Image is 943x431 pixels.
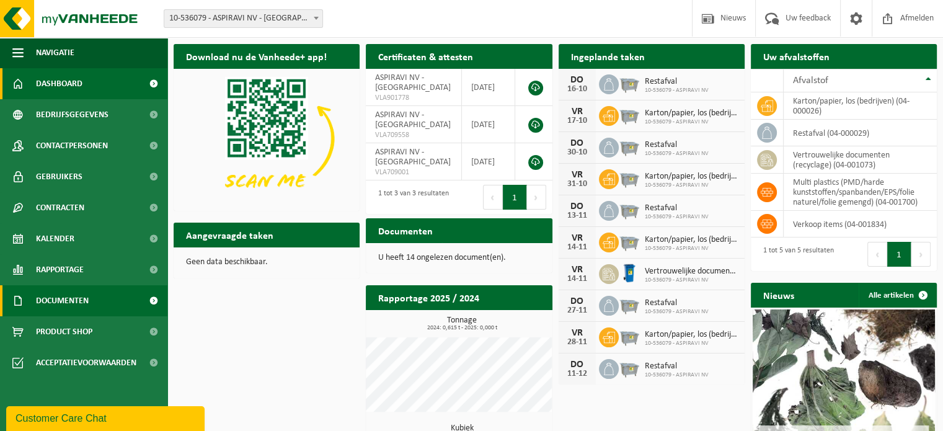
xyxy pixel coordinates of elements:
img: WB-2500-GAL-GY-01 [619,231,640,252]
td: [DATE] [462,69,516,106]
div: VR [565,328,590,338]
span: 10-536079 - ASPIRAVI NV [645,245,738,252]
h2: Download nu de Vanheede+ app! [174,44,339,68]
span: VLA709558 [375,130,452,140]
span: 2024: 0,615 t - 2025: 0,000 t [372,325,552,331]
span: ASPIRAVI NV - [GEOGRAPHIC_DATA] [375,110,451,130]
a: Bekijk rapportage [460,309,551,334]
p: Geen data beschikbaar. [186,258,347,267]
h2: Uw afvalstoffen [751,44,842,68]
h2: Aangevraagde taken [174,223,286,247]
td: [DATE] [462,143,516,180]
span: Restafval [645,203,709,213]
span: Restafval [645,298,709,308]
span: ASPIRAVI NV - [GEOGRAPHIC_DATA] [375,73,451,92]
div: 1 tot 5 van 5 resultaten [757,241,834,268]
div: 30-10 [565,148,590,157]
span: Karton/papier, los (bedrijven) [645,330,738,340]
button: Next [527,185,546,210]
span: 10-536079 - ASPIRAVI NV [645,213,709,221]
img: WB-0240-HPE-BE-09 [619,262,640,283]
td: vertrouwelijke documenten (recyclage) (04-001073) [784,146,937,174]
img: WB-2500-GAL-GY-01 [619,199,640,220]
td: restafval (04-000029) [784,120,937,146]
div: 14-11 [565,243,590,252]
span: Bedrijfsgegevens [36,99,108,130]
span: 10-536079 - ASPIRAVI NV [645,371,709,379]
img: WB-2500-GAL-GY-01 [619,326,640,347]
span: 10-536079 - ASPIRAVI NV [645,182,738,189]
div: VR [565,265,590,275]
img: WB-2500-GAL-GY-01 [619,357,640,378]
p: U heeft 14 ongelezen document(en). [378,254,539,262]
span: Karton/papier, los (bedrijven) [645,109,738,118]
div: DO [565,296,590,306]
h2: Rapportage 2025 / 2024 [366,285,492,309]
span: Restafval [645,140,709,150]
span: Product Shop [36,316,92,347]
span: 10-536079 - ASPIRAVI NV [645,118,738,126]
div: 31-10 [565,180,590,189]
span: 10-536079 - ASPIRAVI NV [645,277,738,284]
span: Karton/papier, los (bedrijven) [645,172,738,182]
td: [DATE] [462,106,516,143]
div: DO [565,138,590,148]
div: 11-12 [565,370,590,378]
td: verkoop items (04-001834) [784,211,937,238]
span: Documenten [36,285,89,316]
span: Contracten [36,192,84,223]
img: WB-2500-GAL-GY-01 [619,294,640,315]
span: 10-536079 - ASPIRAVI NV - HARELBEKE [164,10,322,27]
button: Previous [483,185,503,210]
div: DO [565,360,590,370]
span: Kalender [36,223,74,254]
img: WB-2500-GAL-GY-01 [619,73,640,94]
div: 27-11 [565,306,590,315]
button: Previous [867,242,887,267]
img: WB-2500-GAL-GY-01 [619,167,640,189]
div: 1 tot 3 van 3 resultaten [372,184,449,211]
span: Restafval [645,362,709,371]
span: Acceptatievoorwaarden [36,347,136,378]
span: 10-536079 - ASPIRAVI NV - HARELBEKE [164,9,323,28]
h2: Nieuws [751,283,807,307]
span: 10-536079 - ASPIRAVI NV [645,340,738,347]
span: 10-536079 - ASPIRAVI NV [645,87,709,94]
span: Restafval [645,77,709,87]
h2: Certificaten & attesten [366,44,485,68]
h3: Tonnage [372,316,552,331]
img: Download de VHEPlus App [174,69,360,208]
img: WB-2500-GAL-GY-01 [619,136,640,157]
span: Contactpersonen [36,130,108,161]
span: Rapportage [36,254,84,285]
span: VLA901778 [375,93,452,103]
iframe: chat widget [6,404,207,431]
div: DO [565,202,590,211]
span: Dashboard [36,68,82,99]
span: 10-536079 - ASPIRAVI NV [645,308,709,316]
img: WB-2500-GAL-GY-01 [619,104,640,125]
button: 1 [503,185,527,210]
div: 13-11 [565,211,590,220]
td: karton/papier, los (bedrijven) (04-000026) [784,92,937,120]
h2: Ingeplande taken [559,44,657,68]
span: 10-536079 - ASPIRAVI NV [645,150,709,158]
span: Navigatie [36,37,74,68]
a: Alle artikelen [859,283,936,308]
span: Vertrouwelijke documenten (recyclage) [645,267,738,277]
td: multi plastics (PMD/harde kunststoffen/spanbanden/EPS/folie naturel/folie gemengd) (04-001700) [784,174,937,211]
div: 16-10 [565,85,590,94]
span: Karton/papier, los (bedrijven) [645,235,738,245]
div: 17-10 [565,117,590,125]
span: Gebruikers [36,161,82,192]
div: 28-11 [565,338,590,347]
span: VLA709001 [375,167,452,177]
button: 1 [887,242,911,267]
span: Afvalstof [793,76,828,86]
div: VR [565,107,590,117]
div: DO [565,75,590,85]
span: ASPIRAVI NV - [GEOGRAPHIC_DATA] [375,148,451,167]
button: Next [911,242,931,267]
div: VR [565,233,590,243]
